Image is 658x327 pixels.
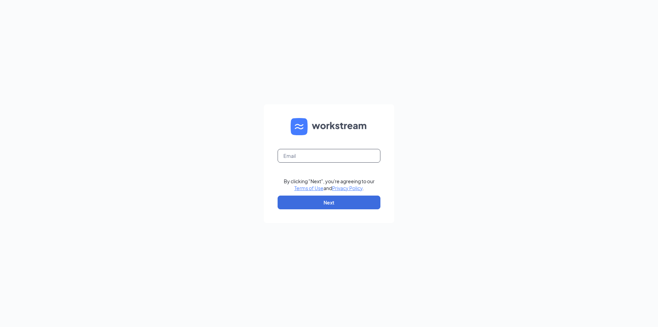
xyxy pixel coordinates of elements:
[278,149,380,163] input: Email
[278,196,380,209] button: Next
[332,185,363,191] a: Privacy Policy
[294,185,324,191] a: Terms of Use
[284,178,375,191] div: By clicking "Next", you're agreeing to our and .
[291,118,367,135] img: WS logo and Workstream text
